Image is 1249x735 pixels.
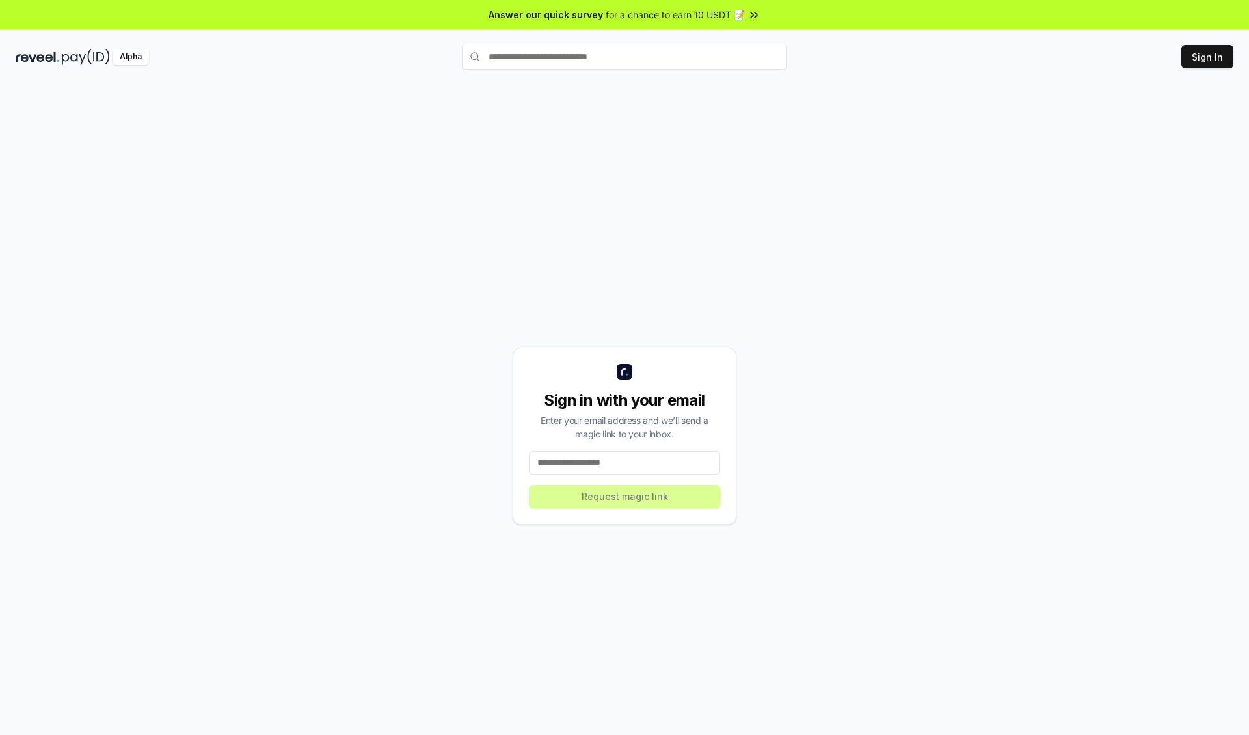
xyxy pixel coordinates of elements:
img: logo_small [617,364,632,380]
div: Enter your email address and we’ll send a magic link to your inbox. [529,413,720,441]
span: Answer our quick survey [489,8,603,21]
div: Sign in with your email [529,390,720,411]
button: Sign In [1181,45,1233,68]
img: reveel_dark [16,49,59,65]
div: Alpha [113,49,149,65]
img: pay_id [62,49,110,65]
span: for a chance to earn 10 USDT 📝 [606,8,745,21]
